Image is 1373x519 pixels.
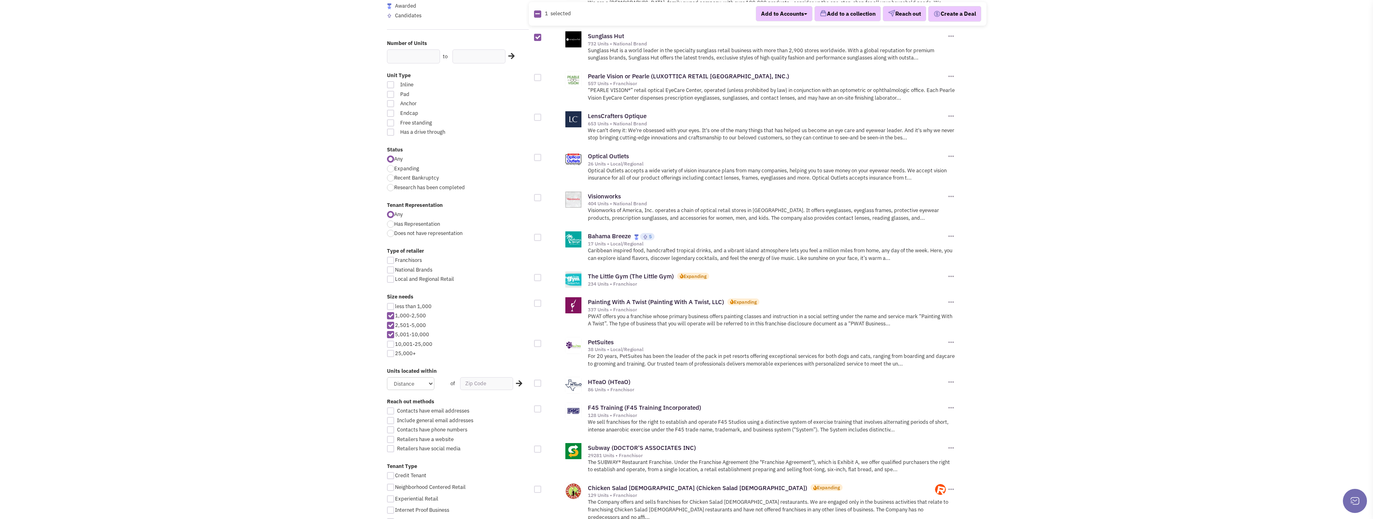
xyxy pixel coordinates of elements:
[397,417,473,424] span: Include general email addresses
[387,72,529,80] label: Unit Type
[588,484,807,492] a: Chicken Salad [DEMOGRAPHIC_DATA] (Chicken Salad [DEMOGRAPHIC_DATA])
[395,276,454,282] span: Local and Regional Retail
[933,10,941,18] img: Deal-Dollar.png
[734,298,757,305] div: Expanding
[550,10,571,17] span: selected
[588,32,624,40] a: Sunglass Hut
[588,492,935,499] div: 129 Units • Franchisor
[395,350,416,357] span: 25,000+
[588,444,696,452] a: Subway (DOCTOR'S ASSOCIATES INC)
[683,273,706,280] div: Expanding
[588,47,956,62] p: Sunglass Hut is a world leader in the specialty sunglass retail business with more than 2,900 sto...
[387,40,529,47] label: Number of Units
[394,211,403,218] span: Any
[387,368,529,375] label: Units located within
[588,192,621,200] a: Visionworks
[588,386,946,393] div: 86 Units • Franchisor
[588,272,674,280] a: The Little Gym (The Little Gym)
[588,152,629,160] a: Optical Outlets
[588,313,956,328] p: PWAT offers you a franchise whose primary business offers painting classes and instruction in a s...
[588,127,956,142] p: We can't deny it: We're obsessed with your eyes. It's one of the many things that has helped us b...
[397,436,454,443] span: Retailers have a website
[588,41,946,47] div: 732 Units • National Brand
[395,312,426,319] span: 1,000-2,500
[588,338,614,346] a: PetSuites
[387,293,529,301] label: Size needs
[387,398,529,406] label: Reach out methods
[387,247,529,255] label: Type of retailer
[387,146,529,154] label: Status
[394,174,439,181] span: Recent Bankruptcy
[395,472,426,479] span: Credit Tenant
[397,445,460,452] span: Retailers have social media
[588,241,946,247] div: 17 Units • Local/Regional
[588,412,946,419] div: 128 Units • Franchisor
[588,121,946,127] div: 653 Units • National Brand
[588,72,789,80] a: Pearle Vision or Pearle (LUXOTTICA RETAIL [GEOGRAPHIC_DATA], INC.)
[395,322,426,329] span: 2,501-5,000
[588,404,701,411] a: F45 Training (F45 Training Incorporated)
[395,303,432,310] span: less than 1,000
[588,161,946,167] div: 26 Units • Local/Regional
[395,12,422,19] span: Candidates
[588,87,956,102] p: “PEARLE VISION®” retail optical EyeCare Center, operated (unless prohibited by law) in conjunctio...
[395,266,432,273] span: National Brands
[395,2,416,9] span: Awarded
[387,463,529,470] label: Tenant Type
[394,221,440,227] span: Has Representation
[588,378,630,386] a: HTeaO (HTeaO)
[450,380,455,387] span: of
[460,377,513,390] input: Zip Code
[588,346,946,353] div: 38 Units • Local/Regional
[395,110,484,117] span: Endcap
[387,13,392,18] img: locallyfamous-upvote.png
[395,341,432,347] span: 10,001-25,000
[588,281,946,287] div: 234 Units • Franchisor
[397,426,467,433] span: Contacts have phone numbers
[395,507,449,513] span: Internet Proof Business
[588,167,956,182] p: Optical Outlets accepts a wide variety of vision insurance plans from many companies, helping you...
[588,247,956,262] p: Caribbean inspired food, handcrafted tropical drinks, and a vibrant island atmosphere lets you fe...
[395,257,422,264] span: Franchisors
[387,202,529,209] label: Tenant Representation
[395,129,484,136] span: Has a drive through
[397,407,469,414] span: Contacts have email addresses
[588,200,946,207] div: 404 Units • National Brand
[588,112,647,120] a: LensCrafters Optique
[588,306,946,313] div: 337 Units • Franchisor
[395,91,484,98] span: Pad
[395,331,429,338] span: 5,001-10,000
[649,233,652,239] span: 5
[588,207,956,222] p: Visionworks of America, Inc. operates a chain of optical retail stores in [GEOGRAPHIC_DATA]. It o...
[588,80,946,87] div: 557 Units • Franchisor
[511,378,524,389] div: Search Nearby
[443,53,448,61] label: to
[814,6,881,22] button: Add to a collection
[588,298,724,306] a: Painting With A Twist (Painting With A Twist, LLC)
[888,10,895,17] img: VectorPaper_Plane.png
[588,419,956,433] p: We sell franchises for the right to establish and operate F45 Studios using a distinctive system ...
[394,165,419,172] span: Expanding
[395,119,484,127] span: Free standing
[643,234,648,239] img: locallyfamous-upvote.png
[503,51,516,61] div: Search Nearby
[395,484,466,490] span: Neighborhood Centered Retail
[817,484,840,491] div: Expanding
[588,232,631,240] a: Bahama Breeze
[394,155,403,162] span: Any
[395,81,484,89] span: Inline
[928,6,981,22] button: Create a Deal
[387,3,392,9] img: locallyfamous-largeicon.png
[394,184,465,191] span: Research has been completed
[756,6,812,21] button: Add to Accounts
[545,10,548,17] span: 1
[395,100,484,108] span: Anchor
[588,452,946,459] div: 29281 Units • Franchisor
[883,6,926,22] button: Reach out
[634,234,639,240] img: locallyfamous-largeicon.png
[588,353,956,368] p: For 20 years, PetSuites has been the leader of the pack in pet resorts offering exceptional servi...
[820,10,827,17] img: icon-collection-lavender.png
[588,459,956,474] p: The SUBWAY® Restaurant Franchise. Under the Franchise Agreement (the "Franchise Agreement"), whic...
[935,484,946,495] img: jgqg-bj3cUKTfDpx_65GSg.png
[395,495,438,502] span: Experiential Retail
